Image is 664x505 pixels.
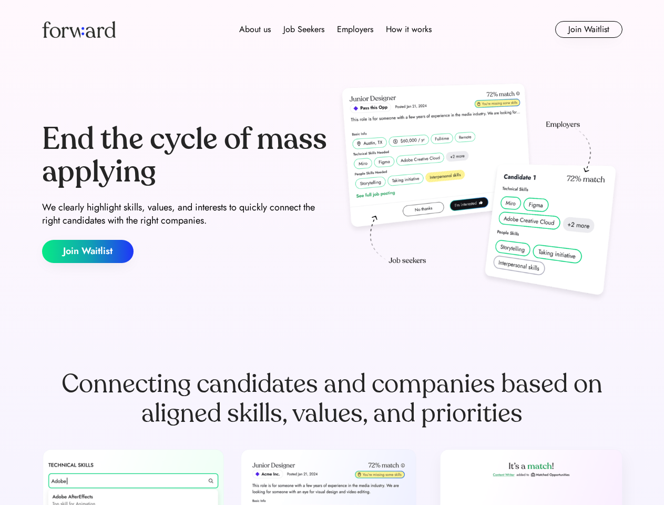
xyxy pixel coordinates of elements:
div: How it works [386,23,432,36]
div: Job Seekers [283,23,324,36]
div: End the cycle of mass applying [42,123,328,188]
div: Employers [337,23,373,36]
div: Connecting candidates and companies based on aligned skills, values, and priorities [42,369,622,428]
button: Join Waitlist [555,21,622,38]
button: Join Waitlist [42,240,134,263]
div: About us [239,23,271,36]
img: hero-image.png [336,80,622,306]
img: Forward logo [42,21,116,38]
div: We clearly highlight skills, values, and interests to quickly connect the right candidates with t... [42,201,328,227]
